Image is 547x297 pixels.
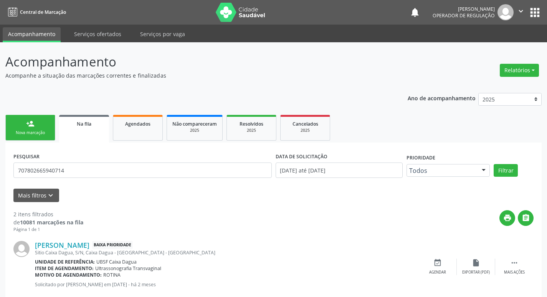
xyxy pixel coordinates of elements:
div: Sitio Caixa Dagua, S/N, Caixa Dagua - [GEOGRAPHIC_DATA] - [GEOGRAPHIC_DATA] [35,249,418,256]
span: UBSF Caixa Dagua [96,259,137,265]
a: Serviços ofertados [69,27,127,41]
span: Baixa Prioridade [92,241,133,249]
b: Item de agendamento: [35,265,94,272]
i: insert_drive_file [472,259,480,267]
span: Agendados [125,121,150,127]
p: Solicitado por [PERSON_NAME] em [DATE] - há 2 meses [35,281,418,288]
p: Ano de acompanhamento [408,93,476,103]
div: 2025 [286,128,324,133]
i: event_available [433,259,442,267]
div: Agendar [429,270,446,275]
button: Mais filtroskeyboard_arrow_down [13,189,59,202]
b: Motivo de agendamento: [35,272,102,278]
input: Selecione um intervalo [276,163,403,178]
div: Página 1 de 1 [13,226,83,233]
i:  [510,259,519,267]
button: Relatórios [500,64,539,77]
div: Mais ações [504,270,525,275]
input: Nome, CNS [13,163,272,178]
div: de [13,218,83,226]
i:  [522,214,530,222]
div: Nova marcação [11,130,50,136]
label: PESQUISAR [13,151,40,163]
button: print [499,210,515,226]
span: Resolvidos [240,121,263,127]
strong: 10081 marcações na fila [20,219,83,226]
div: person_add [26,119,35,128]
a: [PERSON_NAME] [35,241,89,249]
span: Não compareceram [172,121,217,127]
button: apps [528,6,542,19]
div: [PERSON_NAME] [433,6,495,12]
i:  [517,7,525,15]
button: Filtrar [494,164,518,177]
span: Todos [409,167,474,174]
p: Acompanhe a situação das marcações correntes e finalizadas [5,71,381,80]
div: 2025 [172,128,217,133]
label: Prioridade [407,152,435,164]
button: notifications [410,7,420,18]
a: Serviços por vaga [135,27,190,41]
span: Cancelados [293,121,318,127]
img: img [13,241,30,257]
p: Acompanhamento [5,52,381,71]
b: Unidade de referência: [35,259,95,265]
label: DATA DE SOLICITAÇÃO [276,151,327,163]
i: print [503,214,512,222]
span: Central de Marcação [20,9,66,15]
div: 2025 [232,128,271,133]
i: keyboard_arrow_down [46,191,55,200]
button:  [518,210,534,226]
span: Ultrassonografia Transvaginal [95,265,161,272]
span: Na fila [77,121,91,127]
span: Operador de regulação [433,12,495,19]
div: 2 itens filtrados [13,210,83,218]
a: Acompanhamento [3,27,61,42]
button:  [514,4,528,20]
img: img [497,4,514,20]
div: Exportar (PDF) [462,270,490,275]
a: Central de Marcação [5,6,66,18]
span: ROTINA [103,272,121,278]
